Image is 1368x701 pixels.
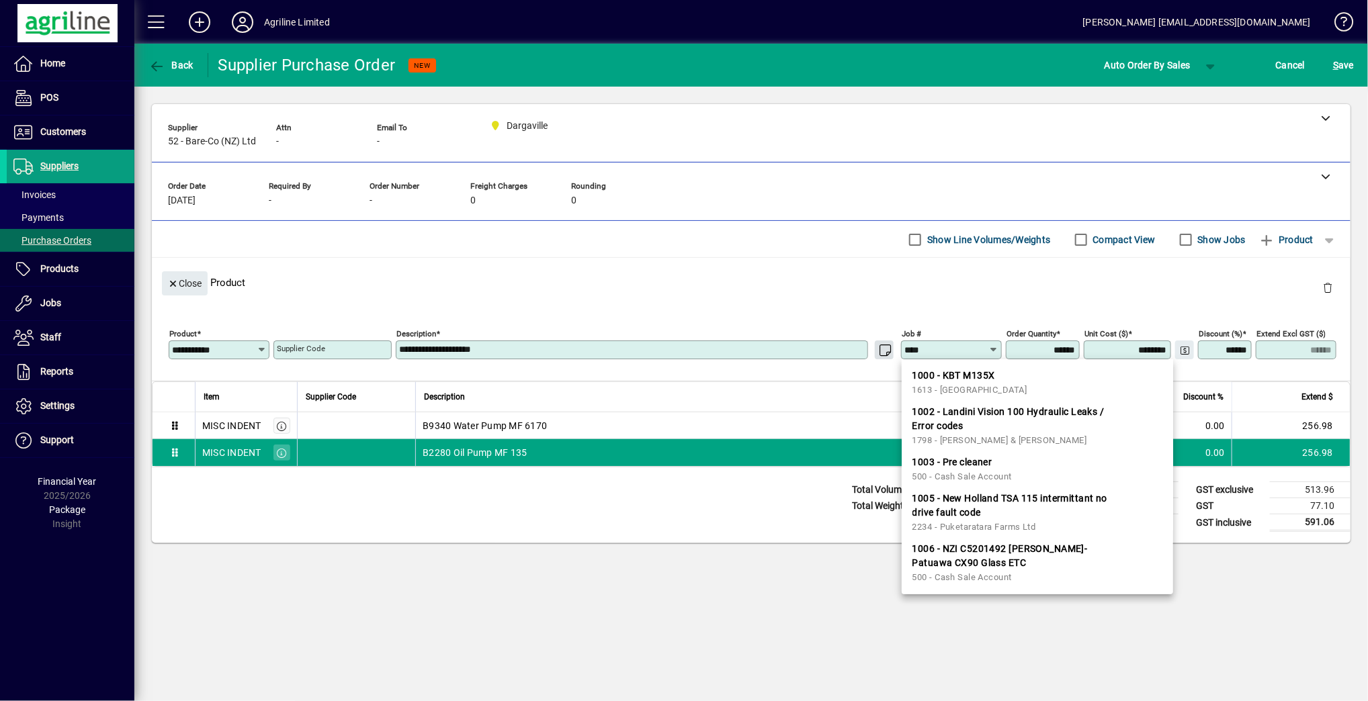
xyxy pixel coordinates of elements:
[40,58,65,68] span: Home
[414,61,431,70] span: NEW
[169,329,197,338] mat-label: Product
[1162,439,1232,466] td: 0.00
[40,126,86,137] span: Customers
[152,258,1351,307] div: Product
[902,588,1174,624] mat-option: 1007 - Walco TI277
[40,263,79,274] span: Products
[377,136,380,147] span: -
[902,365,1174,401] mat-option: 1000 - KBT M135X
[902,487,1174,538] mat-option: 1005 - New Holland TSA 115 intermittant no drive fault code
[912,405,1127,433] span: 1002 - Landini Vision 100 Hydraulic Leaks / Error codes
[1183,389,1224,404] span: Discount %
[1162,412,1232,439] td: 0.00
[1232,439,1350,466] td: 256.98
[7,183,134,206] a: Invoices
[1333,60,1338,71] span: S
[7,424,134,457] a: Support
[40,160,79,171] span: Suppliers
[221,10,264,34] button: Profile
[912,385,1027,395] span: 1613 - [GEOGRAPHIC_DATA]
[7,115,134,149] a: Customers
[145,53,197,77] button: Back
[1252,228,1320,252] button: Product
[202,446,261,459] div: MISC INDENT
[1175,340,1194,359] button: Change Price Levels
[40,92,58,103] span: POS
[7,229,134,252] a: Purchase Orders
[1312,271,1344,303] button: Delete
[1256,329,1326,338] mat-label: Extend excl GST ($)
[269,195,271,206] span: -
[845,498,926,514] td: Total Weight
[912,455,992,469] span: 1003 - Pre cleaner
[1301,389,1333,404] span: Extend $
[7,47,134,81] a: Home
[7,389,134,423] a: Settings
[134,53,208,77] app-page-header-button: Back
[396,329,436,338] mat-label: Description
[40,366,73,377] span: Reports
[423,419,547,432] span: B9340 Water Pump MF 6170
[912,522,1036,532] span: 2234 - Puketaratara Farms Ltd
[1105,54,1191,76] span: Auto Order By Sales
[912,471,1012,481] span: 500 - Cash Sale Account
[423,446,527,459] span: B2280 Oil Pump MF 135
[1007,329,1056,338] mat-label: Order Quantity
[7,287,134,320] a: Jobs
[1189,498,1270,514] td: GST
[470,195,476,206] span: 0
[1084,329,1128,338] mat-label: Unit Cost ($)
[902,451,1174,487] mat-option: 1003 - Pre cleaner
[1199,329,1242,338] mat-label: Discount (%)
[13,189,56,200] span: Invoices
[845,482,926,498] td: Total Volume
[925,233,1050,246] label: Show Line Volumes/Weights
[912,369,995,383] span: 1000 - KBT M135X
[1259,229,1314,250] span: Product
[7,321,134,355] a: Staff
[1276,54,1306,76] span: Cancel
[1333,54,1354,76] span: ave
[1189,482,1270,498] td: GST exclusive
[1330,53,1357,77] button: Save
[571,195,576,206] span: 0
[7,355,134,389] a: Reports
[49,504,85,515] span: Package
[162,271,208,295] button: Close
[424,389,465,404] span: Description
[13,212,64,223] span: Payments
[168,136,256,147] span: 52 - Bare-Co (NZ) Ltd
[912,435,1087,445] span: 1798 - [PERSON_NAME] & [PERSON_NAME]
[912,592,998,606] span: 1007 - Walco TI277
[264,11,330,33] div: Agriline Limited
[1189,514,1270,531] td: GST inclusive
[1270,514,1351,531] td: 591.06
[40,332,61,342] span: Staff
[306,389,356,404] span: Supplier Code
[204,389,220,404] span: Item
[1232,412,1350,439] td: 256.98
[178,10,221,34] button: Add
[1312,281,1344,293] app-page-header-button: Delete
[1273,53,1309,77] button: Cancel
[277,344,325,353] mat-label: Supplier Code
[912,572,1012,582] span: 500 - Cash Sale Account
[7,81,134,115] a: POS
[1270,498,1351,514] td: 77.10
[168,195,196,206] span: [DATE]
[167,273,202,295] span: Close
[902,329,921,338] mat-label: Job #
[1270,482,1351,498] td: 513.96
[1083,11,1311,33] div: [PERSON_NAME] [EMAIL_ADDRESS][DOMAIN_NAME]
[370,195,372,206] span: -
[159,277,211,289] app-page-header-button: Close
[13,235,91,246] span: Purchase Orders
[40,400,75,411] span: Settings
[40,434,74,445] span: Support
[1091,233,1156,246] label: Compact View
[202,419,261,432] div: MISC INDENT
[902,538,1174,588] mat-option: 1006 - NZI C5201492 Daniel Nathan-Patuawa CX90 Glass ETC
[1195,233,1246,246] label: Show Jobs
[912,542,1127,570] span: 1006 - NZI C5201492 [PERSON_NAME]-Patuawa CX90 Glass ETC
[1324,3,1351,46] a: Knowledge Base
